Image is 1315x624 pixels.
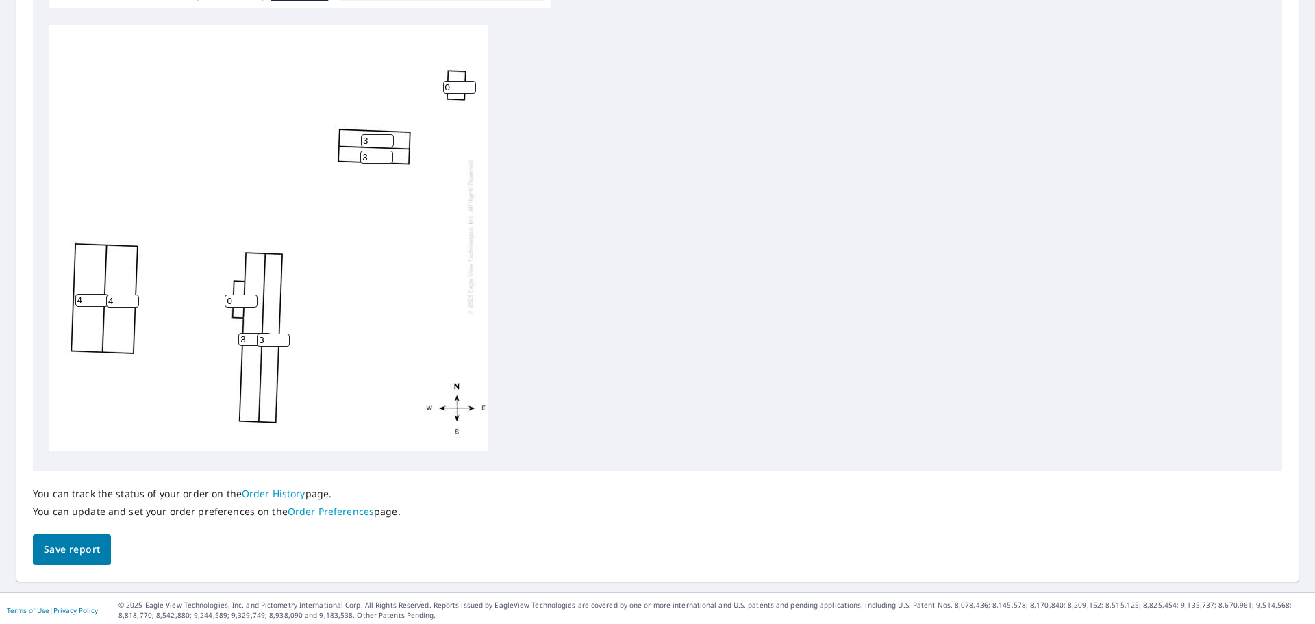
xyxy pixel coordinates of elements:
button: Save report [33,534,111,565]
a: Order History [242,487,305,500]
p: | [7,606,98,614]
p: © 2025 Eagle View Technologies, Inc. and Pictometry International Corp. All Rights Reserved. Repo... [118,600,1308,621]
a: Terms of Use [7,606,49,615]
p: You can update and set your order preferences on the page. [33,506,401,518]
span: Save report [44,541,100,558]
p: You can track the status of your order on the page. [33,488,401,500]
a: Privacy Policy [53,606,98,615]
a: Order Preferences [288,505,374,518]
